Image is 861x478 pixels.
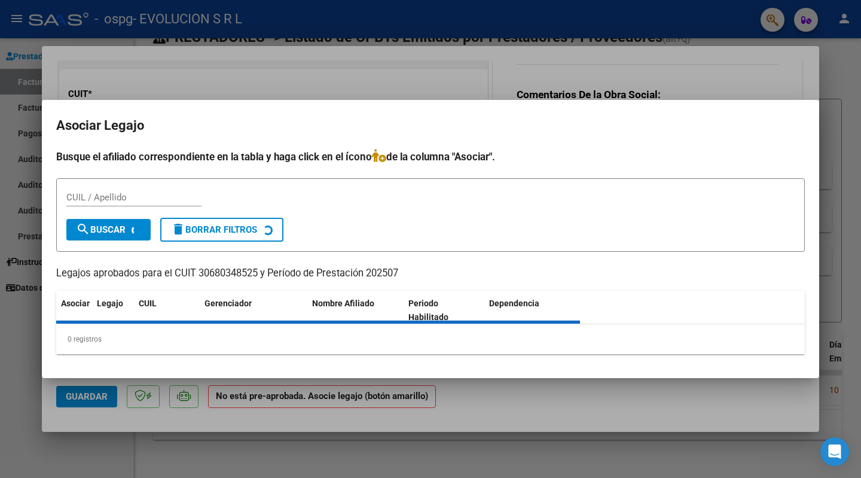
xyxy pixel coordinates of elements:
span: Legajo [97,299,123,308]
p: Legajos aprobados para el CUIT 30680348525 y Período de Prestación 202507 [56,266,805,281]
div: 0 registros [56,324,805,354]
datatable-header-cell: Nombre Afiliado [307,291,404,330]
button: Buscar [66,219,151,240]
datatable-header-cell: Gerenciador [200,291,307,330]
mat-icon: delete [171,222,185,236]
datatable-header-cell: Periodo Habilitado [404,291,484,330]
datatable-header-cell: CUIL [134,291,200,330]
span: Dependencia [489,299,539,308]
span: CUIL [139,299,157,308]
span: Nombre Afiliado [312,299,374,308]
span: Asociar [61,299,90,308]
mat-icon: search [76,222,90,236]
span: Borrar Filtros [171,224,257,235]
h2: Asociar Legajo [56,114,805,137]
span: Gerenciador [204,299,252,308]
span: Periodo Habilitado [408,299,448,322]
h4: Busque el afiliado correspondiente en la tabla y haga click en el ícono de la columna "Asociar". [56,149,805,165]
datatable-header-cell: Dependencia [484,291,581,330]
datatable-header-cell: Legajo [92,291,134,330]
button: Borrar Filtros [160,218,283,242]
span: Buscar [76,224,126,235]
datatable-header-cell: Asociar [56,291,92,330]
div: Open Intercom Messenger [820,437,849,466]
